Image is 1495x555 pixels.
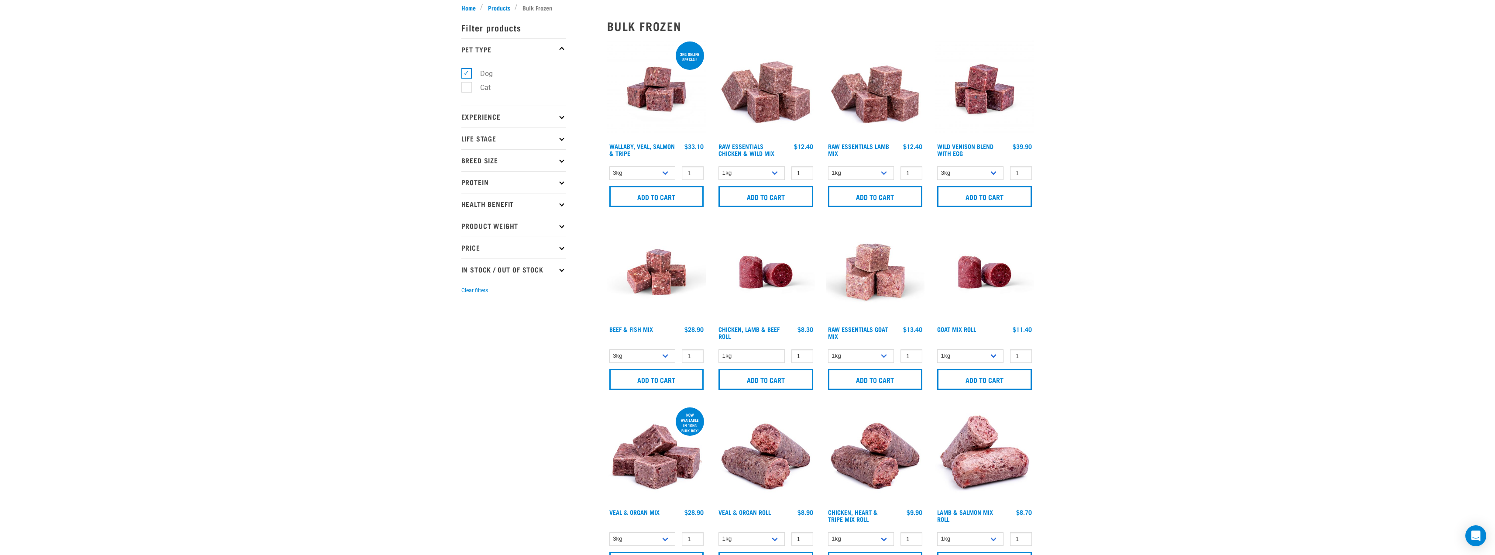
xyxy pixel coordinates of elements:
[716,40,815,139] img: Pile Of Cubed Chicken Wild Meat Mix
[935,223,1034,322] img: Raw Essentials Chicken Lamb Beef Bulk Minced Raw Dog Food Roll Unwrapped
[1016,509,1032,516] div: $8.70
[461,128,566,149] p: Life Stage
[718,327,780,338] a: Chicken, Lamb & Beef Roll
[676,408,704,437] div: now available in 10kg bulk box!
[684,509,704,516] div: $28.90
[828,369,923,390] input: Add to cart
[609,186,704,207] input: Add to cart
[461,3,476,12] span: Home
[791,349,813,363] input: 1
[826,40,925,139] img: ?1041 RE Lamb Mix 01
[826,223,925,322] img: Goat M Ix 38448
[684,326,704,333] div: $28.90
[609,145,675,155] a: Wallaby, Veal, Salmon & Tripe
[461,3,1034,12] nav: breadcrumbs
[607,40,706,139] img: Wallaby Veal Salmon Tripe 1642
[903,143,922,150] div: $12.40
[716,406,815,505] img: Veal Organ Mix Roll 01
[1013,326,1032,333] div: $11.40
[937,369,1032,390] input: Add to cart
[1010,166,1032,180] input: 1
[937,186,1032,207] input: Add to cart
[607,406,706,505] img: 1158 Veal Organ Mix 01
[1010,532,1032,546] input: 1
[900,349,922,363] input: 1
[937,327,976,331] a: Goat Mix Roll
[461,215,566,237] p: Product Weight
[488,3,510,12] span: Products
[718,186,813,207] input: Add to cart
[1013,143,1032,150] div: $39.90
[716,223,815,322] img: Raw Essentials Chicken Lamb Beef Bulk Minced Raw Dog Food Roll Unwrapped
[791,166,813,180] input: 1
[718,145,774,155] a: Raw Essentials Chicken & Wild Mix
[461,38,566,60] p: Pet Type
[461,259,566,280] p: In Stock / Out Of Stock
[466,82,494,93] label: Cat
[828,186,923,207] input: Add to cart
[1010,349,1032,363] input: 1
[461,171,566,193] p: Protein
[903,326,922,333] div: $13.40
[797,509,813,516] div: $8.90
[461,193,566,215] p: Health Benefit
[828,510,878,521] a: Chicken, Heart & Tripe Mix Roll
[461,17,566,38] p: Filter products
[937,510,993,521] a: Lamb & Salmon Mix Roll
[797,326,813,333] div: $8.30
[461,106,566,128] p: Experience
[935,406,1034,505] img: 1261 Lamb Salmon Roll 01
[935,40,1034,139] img: Venison Egg 1616
[900,532,922,546] input: 1
[828,327,888,338] a: Raw Essentials Goat Mix
[676,48,704,66] div: 3kg online special!
[718,369,813,390] input: Add to cart
[718,510,771,514] a: Veal & Organ Roll
[828,145,889,155] a: Raw Essentials Lamb Mix
[461,3,481,12] a: Home
[607,223,706,322] img: Beef Mackerel 1
[466,68,496,79] label: Dog
[682,532,704,546] input: 1
[461,237,566,259] p: Price
[791,532,813,546] input: 1
[682,166,704,180] input: 1
[461,286,488,294] button: Clear filters
[609,369,704,390] input: Add to cart
[937,145,993,155] a: Wild Venison Blend with Egg
[826,406,925,505] img: Chicken Heart Tripe Roll 01
[609,510,660,514] a: Veal & Organ Mix
[483,3,515,12] a: Products
[684,143,704,150] div: $33.10
[607,19,1034,33] h2: Bulk Frozen
[682,349,704,363] input: 1
[1465,525,1486,546] div: Open Intercom Messenger
[900,166,922,180] input: 1
[907,509,922,516] div: $9.90
[461,149,566,171] p: Breed Size
[609,327,653,331] a: Beef & Fish Mix
[794,143,813,150] div: $12.40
